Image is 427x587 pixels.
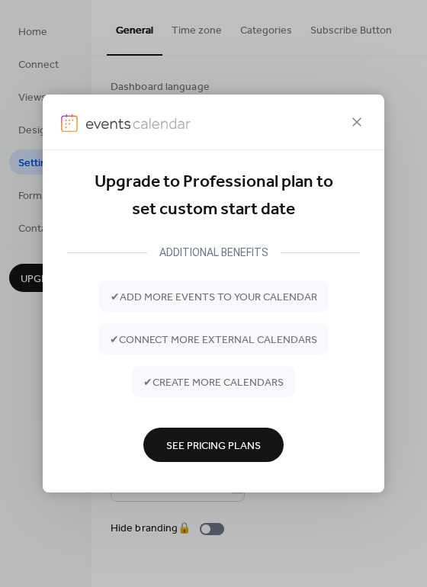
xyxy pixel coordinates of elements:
span: See Pricing Plans [166,438,261,454]
div: Upgrade to Professional plan to set custom start date [67,168,360,224]
div: ADDITIONAL BENEFITS [147,243,281,261]
span: ✔ add more events to your calendar [111,289,317,305]
button: See Pricing Plans [143,428,284,462]
span: ✔ connect more external calendars [110,332,317,348]
img: logo-icon [61,114,78,133]
span: ✔ create more calendars [143,374,284,390]
img: logo-type [85,114,191,133]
